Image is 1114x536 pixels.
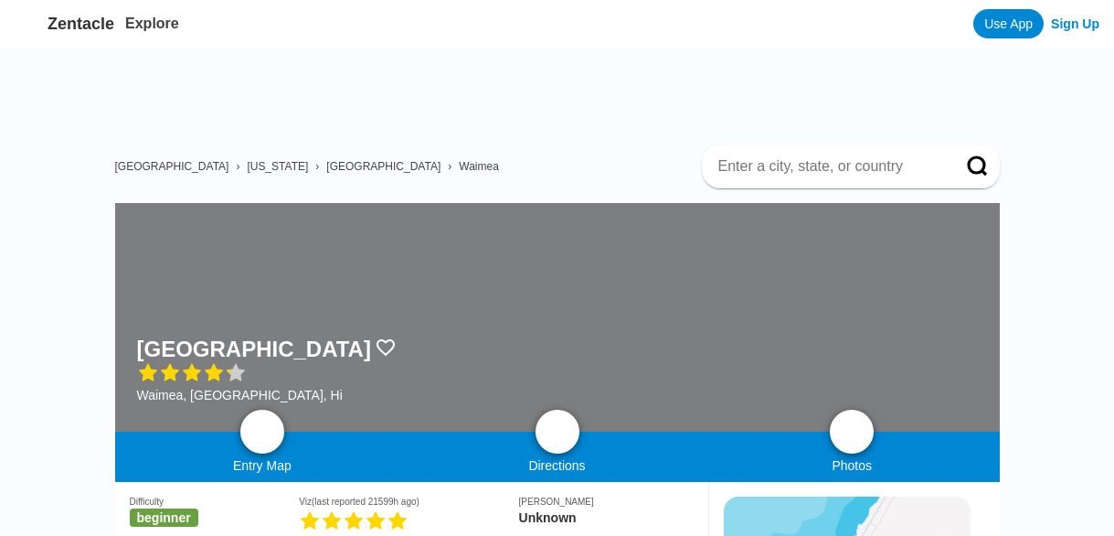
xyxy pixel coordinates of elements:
img: Zentacle logo [15,9,44,38]
div: Difficulty [130,497,300,507]
h1: [GEOGRAPHIC_DATA] [137,337,371,362]
a: Explore [125,16,179,31]
img: directions [546,421,568,443]
a: Zentacle logoZentacle [15,9,114,38]
div: Directions [409,458,705,473]
a: directions [536,410,579,454]
a: Use App [973,9,1044,38]
a: map [240,410,284,454]
a: [GEOGRAPHIC_DATA] [326,160,440,173]
input: Enter a city, state, or country [716,157,941,176]
div: Unknown [519,510,694,525]
div: Viz (last reported 21599h ago) [299,497,518,507]
div: Entry Map [115,458,410,473]
img: map [251,421,273,443]
a: [GEOGRAPHIC_DATA] [115,160,229,173]
a: Sign Up [1051,16,1099,31]
div: [PERSON_NAME] [519,497,694,507]
a: [US_STATE] [247,160,308,173]
span: › [315,160,319,173]
span: beginner [130,509,198,527]
div: Photos [705,458,1000,473]
span: Zentacle [48,15,114,34]
span: › [448,160,451,173]
a: photos [830,410,874,454]
iframe: Advertisement [130,48,1000,130]
img: photos [841,421,863,443]
span: › [236,160,239,173]
div: Waimea, [GEOGRAPHIC_DATA], Hi [137,388,397,402]
a: Waimea [459,160,499,173]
